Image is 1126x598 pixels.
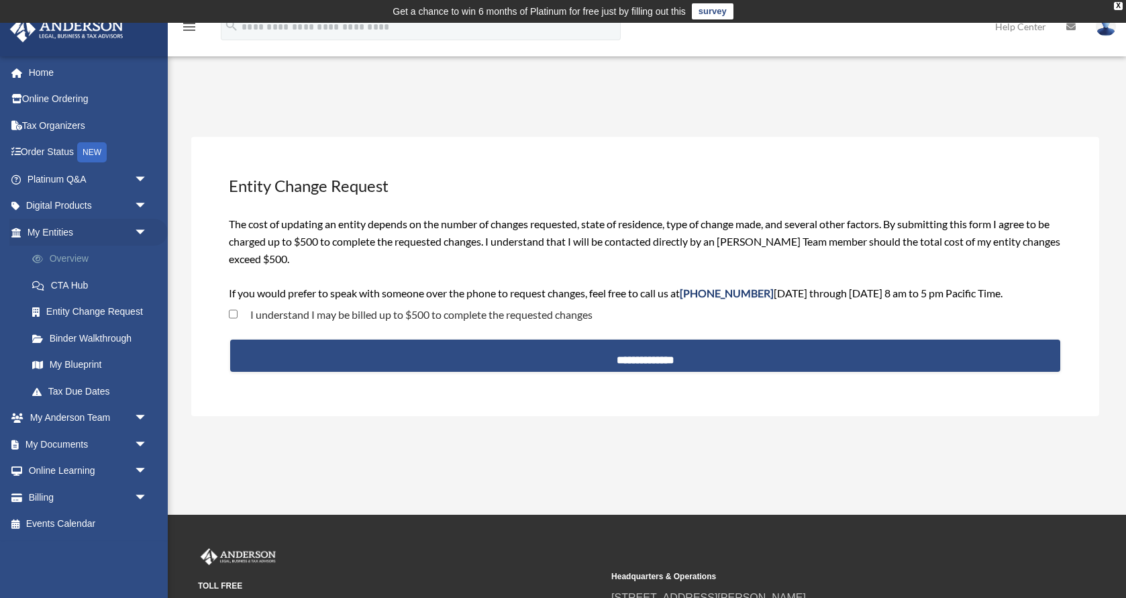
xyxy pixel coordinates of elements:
[238,309,593,320] label: I understand I may be billed up to $500 to complete the requested changes
[19,299,161,326] a: Entity Change Request
[9,112,168,139] a: Tax Organizers
[1096,17,1116,36] img: User Pic
[9,405,168,432] a: My Anderson Teamarrow_drop_down
[9,59,168,86] a: Home
[9,139,168,166] a: Order StatusNEW
[224,18,239,33] i: search
[19,272,168,299] a: CTA Hub
[134,431,161,458] span: arrow_drop_down
[6,16,127,42] img: Anderson Advisors Platinum Portal
[134,166,161,193] span: arrow_drop_down
[393,3,686,19] div: Get a chance to win 6 months of Platinum for free just by filling out this
[19,378,168,405] a: Tax Due Dates
[181,23,197,35] a: menu
[9,219,168,246] a: My Entitiesarrow_drop_down
[134,193,161,220] span: arrow_drop_down
[9,431,168,458] a: My Documentsarrow_drop_down
[9,193,168,219] a: Digital Productsarrow_drop_down
[9,458,168,485] a: Online Learningarrow_drop_down
[9,484,168,511] a: Billingarrow_drop_down
[227,173,1063,199] h3: Entity Change Request
[9,166,168,193] a: Platinum Q&Aarrow_drop_down
[229,217,1060,299] span: The cost of updating an entity depends on the number of changes requested, state of residence, ty...
[9,86,168,113] a: Online Ordering
[19,246,168,272] a: Overview
[134,484,161,511] span: arrow_drop_down
[680,287,774,299] span: [PHONE_NUMBER]
[181,19,197,35] i: menu
[611,570,1015,584] small: Headquarters & Operations
[198,579,602,593] small: TOLL FREE
[134,219,161,246] span: arrow_drop_down
[9,511,168,538] a: Events Calendar
[198,548,278,566] img: Anderson Advisors Platinum Portal
[1114,2,1123,10] div: close
[77,142,107,162] div: NEW
[134,405,161,432] span: arrow_drop_down
[19,352,168,379] a: My Blueprint
[19,325,168,352] a: Binder Walkthrough
[692,3,733,19] a: survey
[134,458,161,485] span: arrow_drop_down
